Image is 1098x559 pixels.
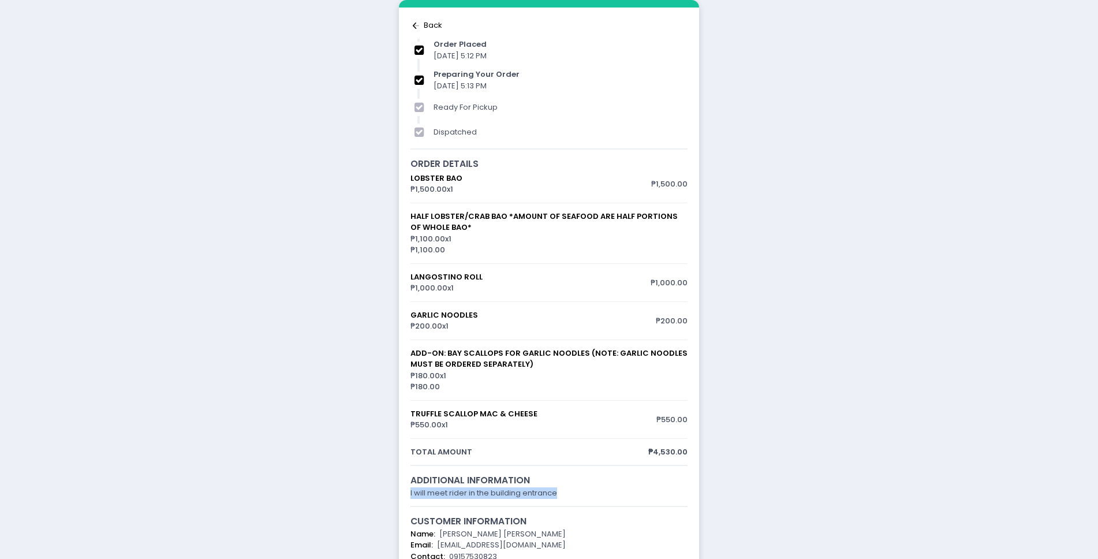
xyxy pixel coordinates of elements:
[648,446,688,458] span: ₱4,530.00
[410,474,688,487] div: additional information
[410,539,688,551] div: [EMAIL_ADDRESS][DOMAIN_NAME]
[434,102,688,113] div: ready for pickup
[434,69,688,80] div: preparing your order
[434,39,688,50] div: order placed
[434,50,487,61] span: [DATE] 5:12 PM
[410,515,688,528] div: customer information
[410,539,433,550] span: Email:
[434,80,487,91] span: [DATE] 5:13 PM
[410,487,688,499] div: I will meet rider in the building entrance
[410,528,688,540] div: [PERSON_NAME] [PERSON_NAME]
[410,528,435,539] span: Name:
[434,126,688,138] div: dispatched
[410,20,688,31] div: Back
[410,157,688,170] div: order details
[410,446,648,458] span: total amount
